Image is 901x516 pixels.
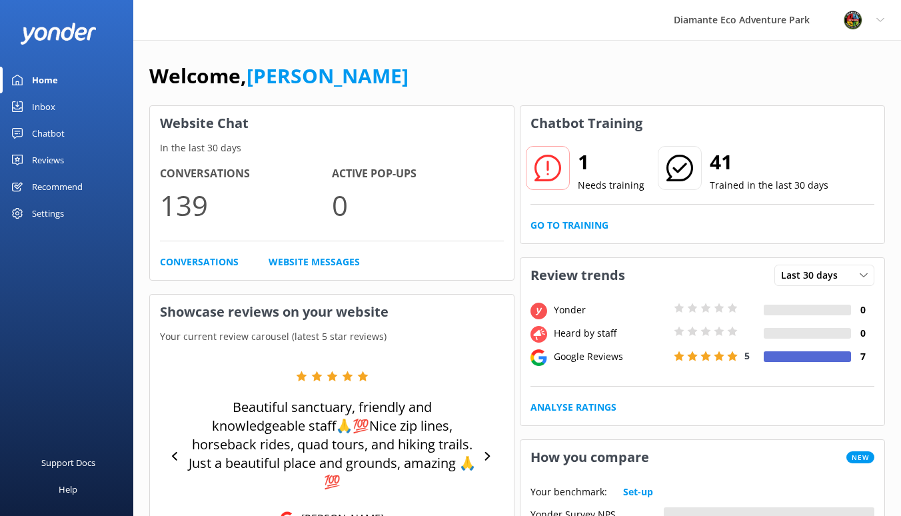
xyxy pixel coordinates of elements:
[59,476,77,503] div: Help
[530,400,616,415] a: Analyse Ratings
[550,303,670,317] div: Yonder
[150,295,514,329] h3: Showcase reviews on your website
[160,165,332,183] h4: Conversations
[32,173,83,200] div: Recommend
[332,165,504,183] h4: Active Pop-ups
[851,303,874,317] h4: 0
[710,178,828,193] p: Trained in the last 30 days
[269,255,360,269] a: Website Messages
[520,440,659,475] h3: How you compare
[247,62,409,89] a: [PERSON_NAME]
[150,106,514,141] h3: Website Chat
[843,10,863,30] img: 831-1756915225.png
[530,218,608,233] a: Go to Training
[846,451,874,463] span: New
[150,329,514,344] p: Your current review carousel (latest 5 star reviews)
[32,120,65,147] div: Chatbot
[20,23,97,45] img: yonder-white-logo.png
[578,146,644,178] h2: 1
[710,146,828,178] h2: 41
[160,183,332,227] p: 139
[781,268,846,283] span: Last 30 days
[150,141,514,155] p: In the last 30 days
[851,349,874,364] h4: 7
[160,255,239,269] a: Conversations
[530,485,607,499] p: Your benchmark:
[32,200,64,227] div: Settings
[149,60,409,92] h1: Welcome,
[332,183,504,227] p: 0
[851,326,874,341] h4: 0
[186,398,478,491] p: Beautiful sanctuary, friendly and knowledgeable staff🙏💯Nice zip lines, horseback rides, quad tour...
[550,326,670,341] div: Heard by staff
[578,178,644,193] p: Needs training
[744,349,750,362] span: 5
[623,485,653,499] a: Set-up
[32,147,64,173] div: Reviews
[520,106,652,141] h3: Chatbot Training
[32,67,58,93] div: Home
[41,449,95,476] div: Support Docs
[32,93,55,120] div: Inbox
[550,349,670,364] div: Google Reviews
[520,258,635,293] h3: Review trends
